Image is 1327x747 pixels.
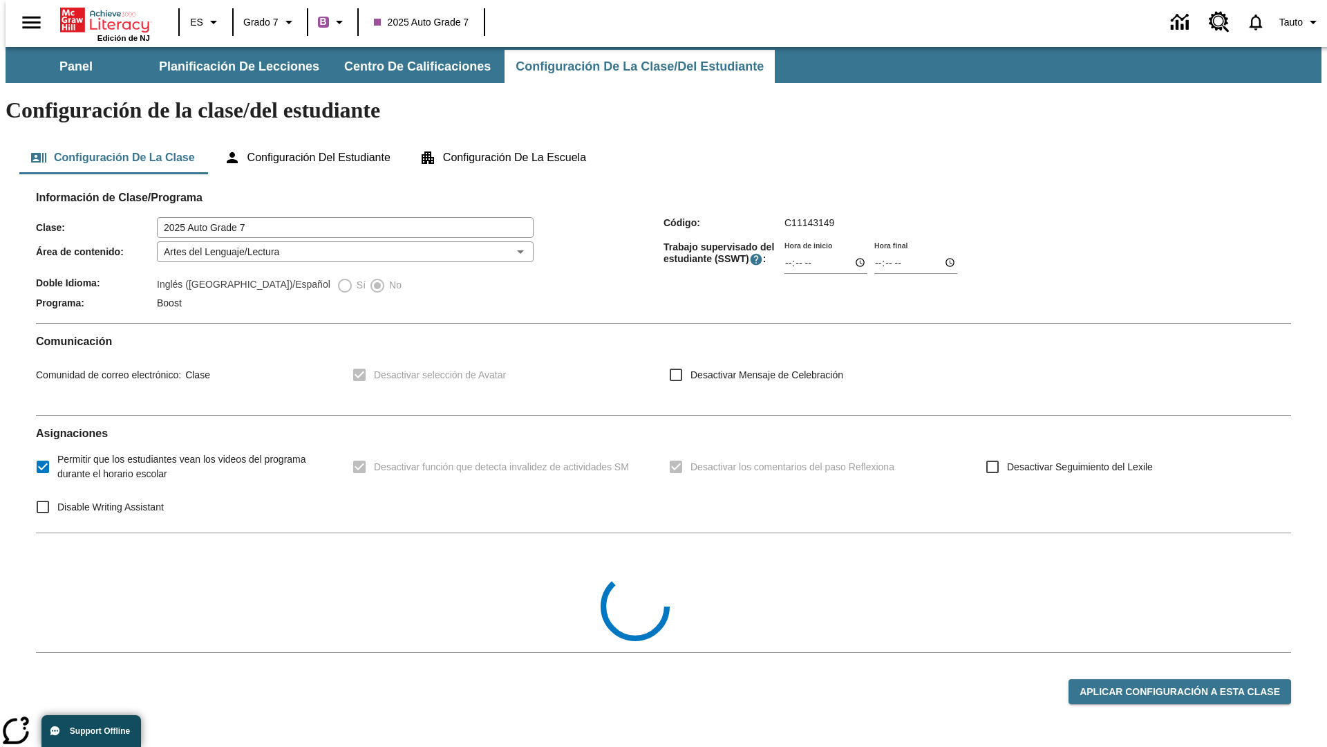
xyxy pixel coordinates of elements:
span: Doble Idioma : [36,277,157,288]
span: Desactivar Mensaje de Celebración [690,368,843,382]
button: Abrir el menú lateral [11,2,52,43]
span: Código : [663,217,784,228]
div: Subbarra de navegación [6,50,776,83]
span: Centro de calificaciones [344,59,491,75]
span: Clase [181,369,210,380]
button: Lenguaje: ES, Selecciona un idioma [184,10,228,35]
span: B [320,13,327,30]
span: 2025 Auto Grade 7 [374,15,469,30]
button: Configuración de la clase [19,141,206,174]
span: Área de contenido : [36,246,157,257]
button: Panel [7,50,145,83]
span: Clase : [36,222,157,233]
div: Configuración de la clase/del estudiante [19,141,1308,174]
button: Support Offline [41,715,141,747]
a: Notificaciones [1238,4,1274,40]
a: Centro de información [1163,3,1201,41]
span: Trabajo supervisado del estudiante (SSWT) : [663,241,784,266]
span: Edición de NJ [97,34,150,42]
span: Desactivar los comentarios del paso Reflexiona [690,460,894,474]
button: Perfil/Configuración [1274,10,1327,35]
h2: Información de Clase/Programa [36,191,1291,204]
button: Configuración de la clase/del estudiante [505,50,775,83]
div: Artes del Lenguaje/Lectura [157,241,534,262]
div: Comunicación [36,335,1291,404]
h1: Configuración de la clase/del estudiante [6,98,1321,123]
h2: Asignaciones [36,427,1291,440]
span: C11143149 [784,217,834,228]
span: Configuración de la clase/del estudiante [516,59,764,75]
span: Desactivar Seguimiento del Lexile [1007,460,1153,474]
label: Hora de inicio [784,240,832,250]
span: Support Offline [70,726,130,736]
a: Portada [60,6,150,34]
div: Portada [60,5,150,42]
button: Boost El color de la clase es morado/púrpura. Cambiar el color de la clase. [312,10,353,35]
button: Aplicar configuración a esta clase [1069,679,1291,705]
span: Grado 7 [243,15,279,30]
h2: Comunicación [36,335,1291,348]
button: Grado: Grado 7, Elige un grado [238,10,303,35]
div: Colecciones de la Clase [36,544,1291,641]
span: Desactivar función que detecta invalidez de actividades SM [374,460,629,474]
span: Permitir que los estudiantes vean los videos del programa durante el horario escolar [57,452,330,481]
span: ES [190,15,203,30]
button: Configuración de la escuela [408,141,597,174]
span: No [386,278,402,293]
button: El Tiempo Supervisado de Trabajo Estudiantil es el período durante el cual los estudiantes pueden... [749,252,763,266]
button: Planificación de lecciones [148,50,330,83]
span: Tauto [1279,15,1303,30]
span: Panel [59,59,93,75]
button: Configuración del estudiante [213,141,402,174]
span: Planificación de lecciones [159,59,319,75]
span: Boost [157,297,182,308]
input: Clase [157,217,534,238]
div: Información de Clase/Programa [36,205,1291,312]
div: Asignaciones [36,427,1291,522]
button: Centro de calificaciones [333,50,502,83]
span: Desactivar selección de Avatar [374,368,506,382]
span: Comunidad de correo electrónico : [36,369,181,380]
label: Hora final [874,240,907,250]
label: Inglés ([GEOGRAPHIC_DATA])/Español [157,277,330,294]
a: Centro de recursos, Se abrirá en una pestaña nueva. [1201,3,1238,41]
span: Programa : [36,297,157,308]
div: Subbarra de navegación [6,47,1321,83]
span: Sí [353,278,366,293]
span: Disable Writing Assistant [57,500,164,515]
